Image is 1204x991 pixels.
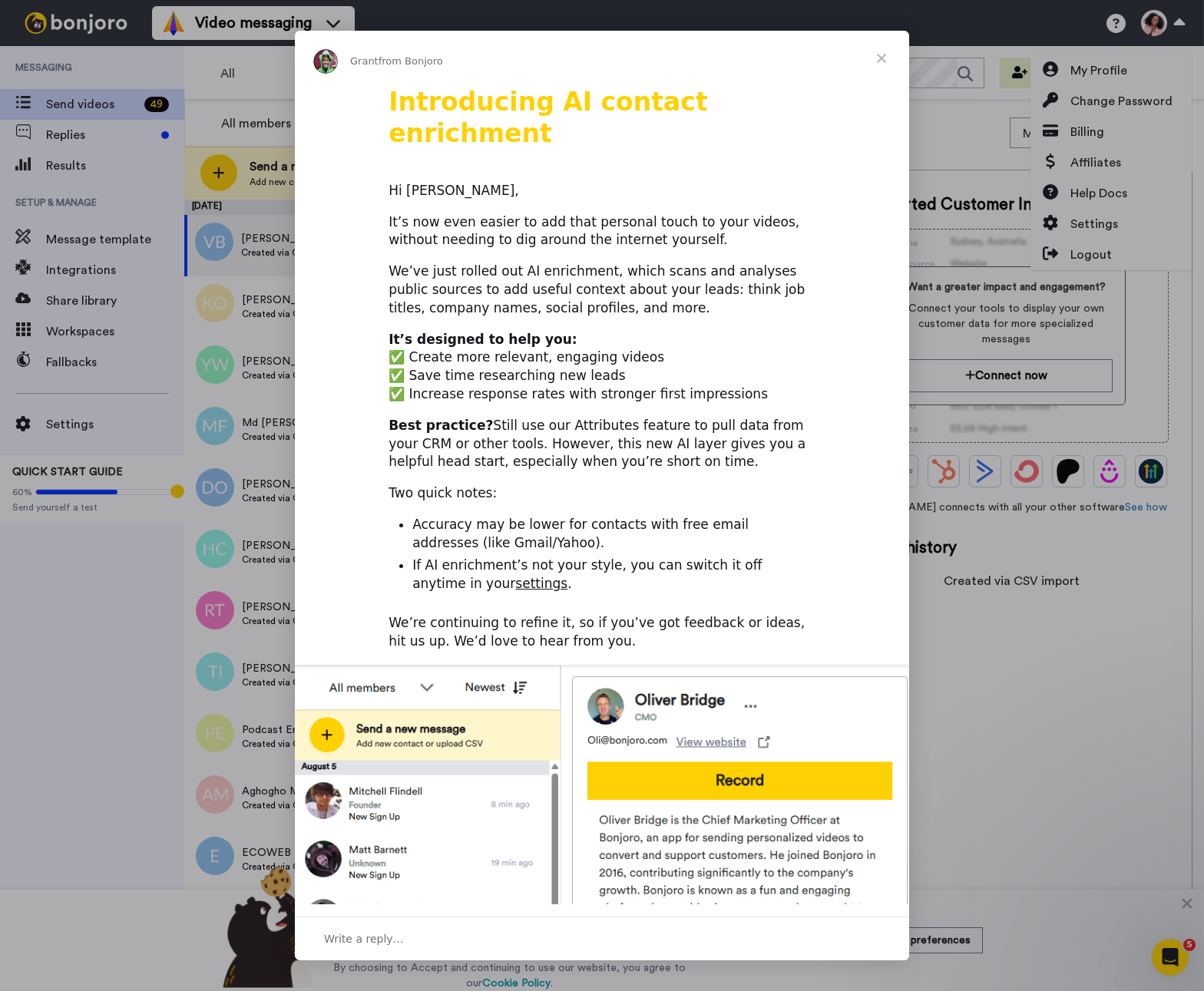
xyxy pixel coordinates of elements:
[350,55,379,67] span: Grant
[324,929,404,949] span: Write a reply…
[389,87,708,148] b: Introducing AI contact enrichment
[389,331,815,404] div: ✅ Create more relevant, engaging videos ✅ Save time researching new leads ✅ Increase response rat...
[389,263,815,317] div: We’ve just rolled out AI enrichment, which scans and analyses public sources to add useful contex...
[295,917,909,960] div: Open conversation and reply
[515,576,567,591] a: settings
[389,418,493,433] b: Best practice?
[389,332,577,347] b: It’s designed to help you:
[313,49,338,74] img: Profile image for Grant
[389,417,815,471] div: Still use our Attributes feature to pull data from your CRM or other tools. However, this new AI ...
[854,31,909,86] span: Close
[389,182,815,200] div: Hi [PERSON_NAME],
[412,516,815,553] li: Accuracy may be lower for contacts with free email addresses (like Gmail/Yahoo).
[379,55,443,67] span: from Bonjoro
[389,614,815,651] div: We’re continuing to refine it, so if you’ve got feedback or ideas, hit us up. We’d love to hear f...
[389,213,815,250] div: It’s now even easier to add that personal touch to your videos, without needing to dig around the...
[412,557,815,593] li: If AI enrichment’s not your style, you can switch it off anytime in your .
[389,484,815,503] div: Two quick notes:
